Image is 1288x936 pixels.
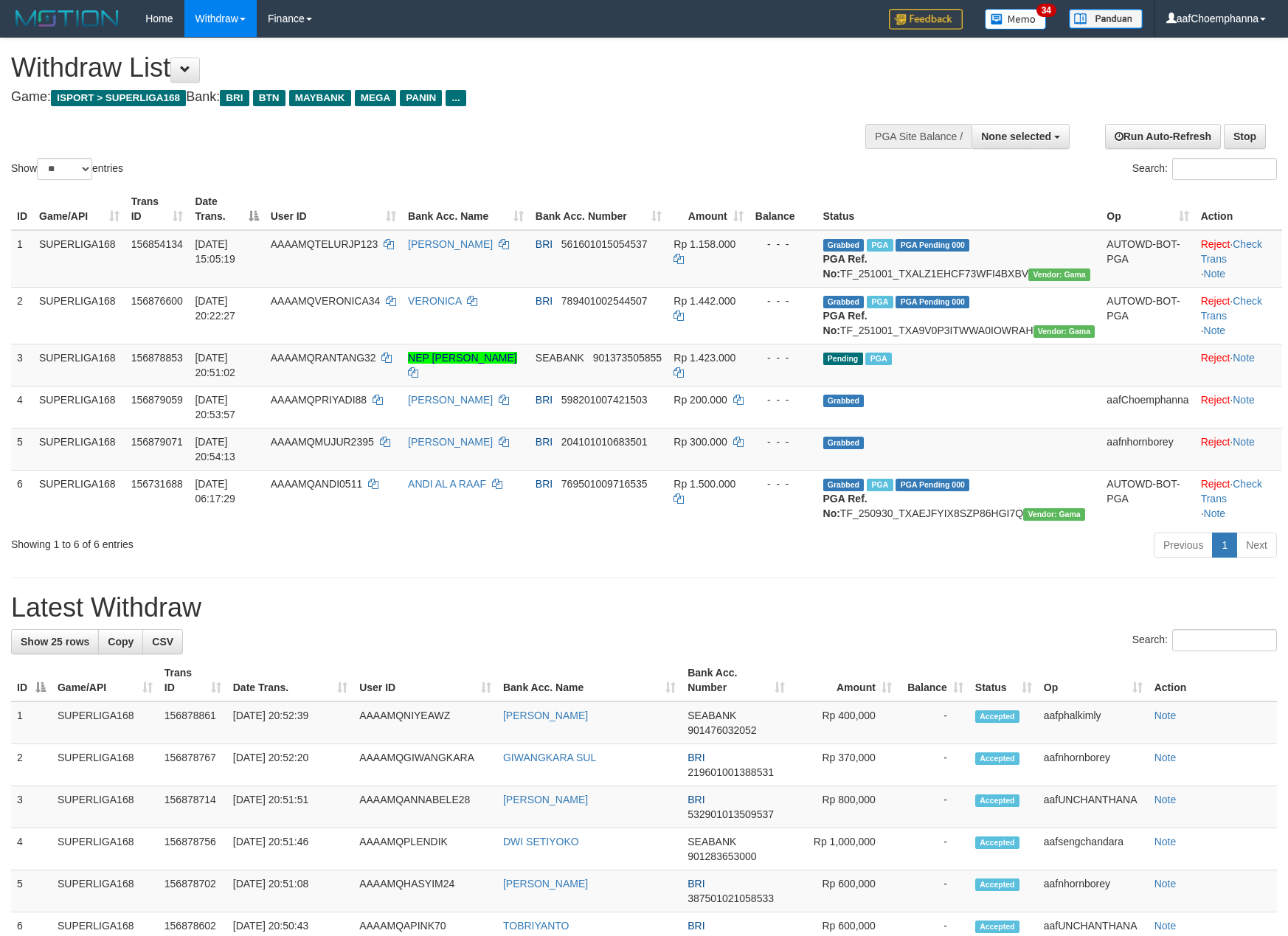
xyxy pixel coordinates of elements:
[1154,836,1177,847] a: Note
[1201,295,1230,307] a: Reject
[674,394,727,406] span: Rp 200.000
[33,287,125,344] td: SUPERLIGA168
[749,188,817,230] th: Balance
[1233,394,1255,406] a: Note
[11,344,33,386] td: 3
[1101,428,1194,470] td: aafnhornborey
[674,238,735,250] span: Rp 1.158.000
[271,478,363,490] span: AAAAMQANDI0511
[867,239,893,252] span: Marked by aafsengchandara
[865,353,891,365] span: Marked by aafsengchandara
[1201,478,1230,490] a: Reject
[791,659,898,701] th: Amount: activate to sort column ascending
[1038,701,1149,744] td: aafphalkimly
[1201,238,1262,265] a: Check Trans
[497,659,682,701] th: Bank Acc. Name: activate to sort column ascending
[11,428,33,470] td: 5
[353,701,497,744] td: AAAAMQNIYEAWZ
[755,350,811,365] div: - - -
[11,230,33,288] td: 1
[975,878,1019,891] span: Accepted
[985,9,1047,30] img: Button%20Memo.svg
[898,828,969,870] td: -
[896,479,969,491] span: PGA Pending
[972,124,1070,149] button: None selected
[1172,629,1277,651] input: Search:
[674,352,735,364] span: Rp 1.423.000
[195,295,235,322] span: [DATE] 20:22:27
[1204,325,1226,336] a: Note
[189,188,264,230] th: Date Trans.: activate to sort column descending
[898,744,969,786] td: -
[1204,507,1226,519] a: Note
[11,158,123,180] label: Show entries
[898,701,969,744] td: -
[131,436,183,448] span: 156879071
[823,296,865,308] span: Grabbed
[159,659,227,701] th: Trans ID: activate to sort column ascending
[1105,124,1221,149] a: Run Auto-Refresh
[11,744,52,786] td: 2
[688,808,774,820] span: Copy 532901013509537 to clipboard
[1236,533,1277,558] a: Next
[536,394,553,406] span: BRI
[688,752,704,763] span: BRI
[1101,230,1194,288] td: AUTOWD-BOT-PGA
[817,287,1101,344] td: TF_251001_TXA9V0P3ITWWA0IOWRAH
[791,786,898,828] td: Rp 800,000
[159,786,227,828] td: 156878714
[1201,295,1262,322] a: Check Trans
[1195,230,1282,288] td: · ·
[896,296,969,308] span: PGA Pending
[536,352,584,364] span: SEABANK
[1195,470,1282,527] td: · ·
[1154,920,1177,932] a: Note
[1201,394,1230,406] a: Reject
[11,870,52,912] td: 5
[823,253,868,280] b: PGA Ref. No:
[1154,710,1177,721] a: Note
[11,701,52,744] td: 1
[227,701,353,744] td: [DATE] 20:52:39
[1038,744,1149,786] td: aafnhornborey
[353,828,497,870] td: AAAAMQPLENDIK
[289,90,351,106] span: MAYBANK
[11,188,33,230] th: ID
[142,629,183,654] a: CSV
[11,287,33,344] td: 2
[1201,352,1230,364] a: Reject
[1195,428,1282,470] td: ·
[503,710,588,721] a: [PERSON_NAME]
[1201,238,1230,250] a: Reject
[755,434,811,449] div: - - -
[1195,386,1282,428] td: ·
[220,90,249,106] span: BRI
[159,870,227,912] td: 156878702
[131,394,183,406] span: 156879059
[561,436,648,448] span: Copy 204101010683501 to clipboard
[51,90,186,106] span: ISPORT > SUPERLIGA168
[896,239,969,252] span: PGA Pending
[1154,533,1213,558] a: Previous
[688,836,736,847] span: SEABANK
[1038,870,1149,912] td: aafnhornborey
[688,850,756,862] span: Copy 901283653000 to clipboard
[755,237,811,252] div: - - -
[11,90,844,105] h4: Game: Bank:
[1172,158,1277,180] input: Search:
[1201,478,1262,505] a: Check Trans
[791,870,898,912] td: Rp 600,000
[271,436,374,448] span: AAAAMQMUJUR2395
[402,188,530,230] th: Bank Acc. Name: activate to sort column ascending
[755,392,811,407] div: - - -
[408,352,517,364] a: NEP [PERSON_NAME]
[817,230,1101,288] td: TF_251001_TXALZ1EHCF73WFI4BXBV
[593,352,662,364] span: Copy 901373505855 to clipboard
[1154,752,1177,763] a: Note
[1201,436,1230,448] a: Reject
[227,870,353,912] td: [DATE] 20:51:08
[195,478,235,505] span: [DATE] 06:17:29
[159,701,227,744] td: 156878861
[353,786,497,828] td: AAAAMQANNABELE28
[755,476,811,491] div: - - -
